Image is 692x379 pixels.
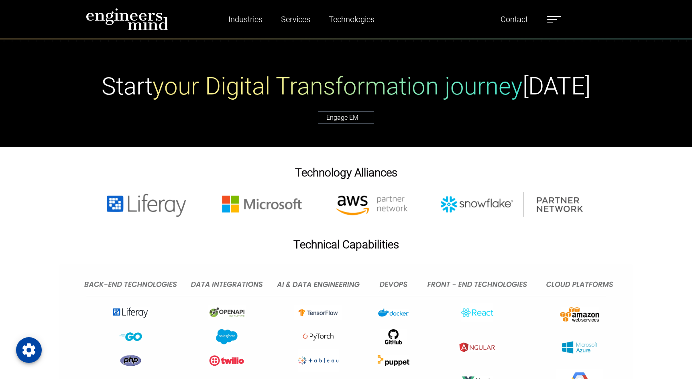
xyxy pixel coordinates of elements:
[225,10,266,29] a: Industries
[278,10,313,29] a: Services
[153,72,523,100] span: your Digital Transformation journey
[102,72,590,101] h1: Start [DATE]
[318,111,374,124] a: Engage EM
[497,10,531,29] a: Contact
[326,10,378,29] a: Technologies
[87,192,606,218] img: logos
[86,8,169,31] img: logo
